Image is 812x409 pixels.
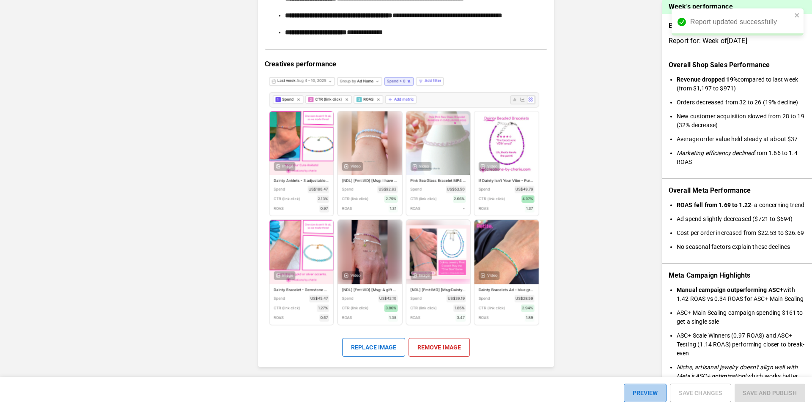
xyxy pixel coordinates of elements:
[265,60,547,69] p: Creatives performance
[669,3,733,11] p: Week's performance
[669,270,805,281] p: Meta Campaign Highlights
[677,150,754,156] em: Marketing efficiency declined
[677,98,805,107] li: Orders decreased from 32 to 26 (19% decline)
[677,112,805,130] li: New customer acquisition slowed from 28 to 19 (32% decrease)
[265,72,547,331] img: Creative performance
[409,338,470,357] button: Remove image
[342,338,405,357] button: Replace image
[677,363,805,390] li: (which works better for mass-market products)
[677,135,805,144] li: Average order value held steady at about $37
[677,229,805,237] li: Cost per order increased from $22.53 to $26.69
[794,12,800,20] button: close
[677,286,783,293] strong: Manual campaign outperforming ASC+
[677,202,751,208] strong: ROAS fell from 1.69 to 1.22
[669,185,805,196] p: Overall Meta Performance
[677,76,738,83] strong: Revenue dropped 19%
[677,215,805,224] li: Ad spend slightly decreased ($721 to $694)
[677,331,805,358] li: ASC+ Scale Winners (0.97 ROAS) and ASC+ Testing (1.14 ROAS) performing closer to break-even
[677,243,805,251] li: No seasonal factors explain these declines
[669,60,805,70] p: Overall Shop Sales Performance
[669,36,805,46] p: Report for: Week of [DATE]
[677,286,805,303] li: with 1.42 ROAS vs 0.34 ROAS for ASC+ Main Scaling
[677,201,805,210] li: - a concerning trend
[690,17,792,27] div: Report updated successfully
[624,384,667,402] button: PREVIEW
[677,75,805,93] li: compared to last week (from $1,197 to $971)
[677,308,805,326] li: ASC+ Main Scaling campaign spending $161 to get a single sale
[669,21,805,31] p: Brand: creations by [PERSON_NAME]
[677,364,798,379] em: Niche, artisanal jewelry doesn't align well with Meta's ASC+ optimization
[677,149,805,166] li: from 1.66 to 1.4 ROAS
